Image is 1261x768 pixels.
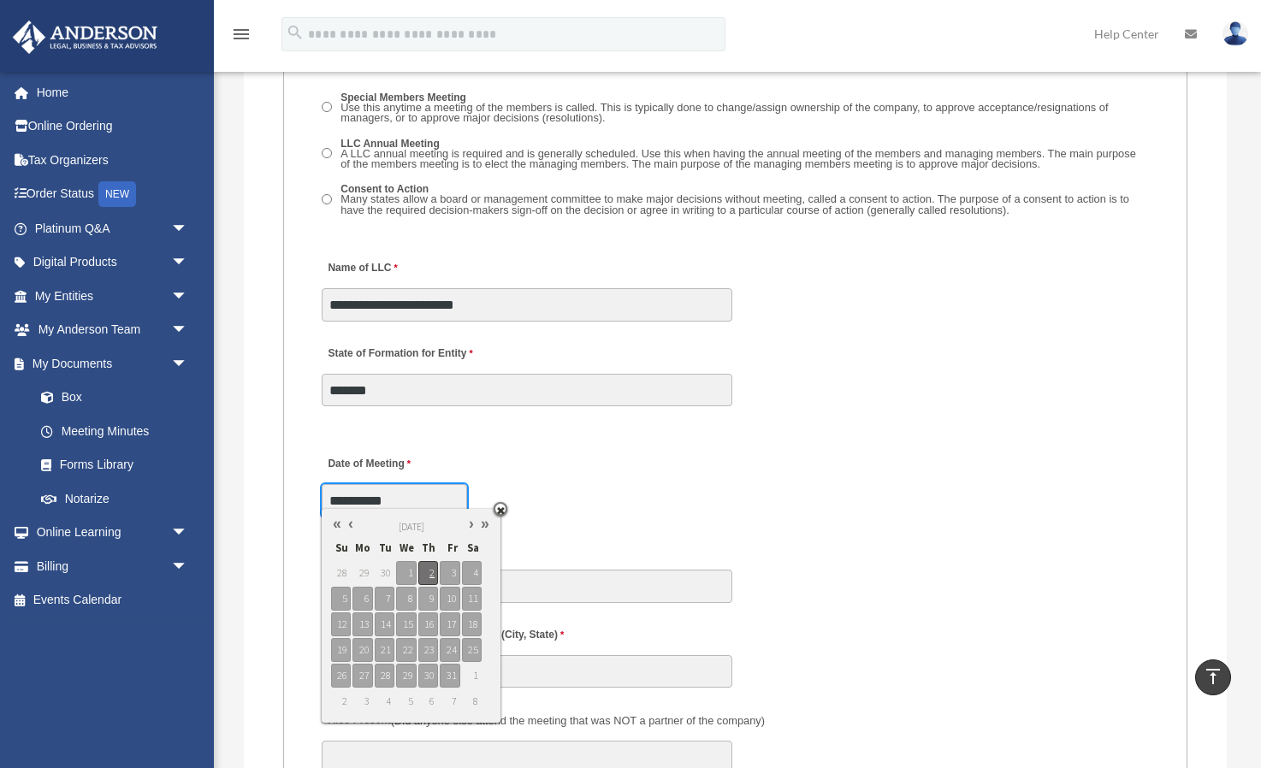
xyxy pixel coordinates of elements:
[418,587,438,611] span: 9
[331,612,351,636] span: 12
[375,664,394,688] span: 28
[12,279,214,313] a: My Entitiesarrow_drop_down
[418,561,438,585] span: 2
[352,587,372,611] span: 6
[375,689,394,713] span: 4
[24,481,214,516] a: Notarize
[462,664,482,688] span: 1
[335,182,1149,220] label: Consent to Action
[396,612,416,636] span: 15
[1203,666,1223,687] i: vertical_align_top
[24,448,214,482] a: Forms Library
[12,109,214,144] a: Online Ordering
[24,414,205,448] a: Meeting Minutes
[231,30,252,44] a: menu
[462,561,482,585] span: 4
[24,381,214,415] a: Box
[12,583,214,617] a: Events Calendar
[352,561,372,585] span: 29
[12,346,214,381] a: My Documentsarrow_drop_down
[12,245,214,280] a: Digital Productsarrow_drop_down
[375,612,394,636] span: 14
[462,537,482,559] span: Sa
[375,587,394,611] span: 7
[171,211,205,246] span: arrow_drop_down
[12,549,214,583] a: Billingarrow_drop_down
[331,537,351,559] span: Su
[231,24,252,44] i: menu
[12,313,214,347] a: My Anderson Teamarrow_drop_down
[335,136,1149,174] label: LLC Annual Meeting
[331,638,351,662] span: 19
[440,561,459,585] span: 3
[440,689,459,713] span: 7
[12,211,214,245] a: Platinum Q&Aarrow_drop_down
[12,177,214,212] a: Order StatusNEW
[171,549,205,584] span: arrow_drop_down
[440,664,459,688] span: 31
[396,638,416,662] span: 22
[1195,659,1231,695] a: vertical_align_top
[396,689,416,713] span: 5
[171,313,205,348] span: arrow_drop_down
[352,664,372,688] span: 27
[331,664,351,688] span: 26
[352,537,372,559] span: Mo
[462,638,482,662] span: 25
[462,587,482,611] span: 11
[340,101,1108,125] span: Use this anytime a meeting of the members is called. This is typically done to change/assign owne...
[396,537,416,559] span: We
[375,638,394,662] span: 21
[335,90,1149,127] label: Special Members Meeting
[331,689,351,713] span: 2
[375,561,394,585] span: 30
[98,181,136,207] div: NEW
[418,664,438,688] span: 30
[12,143,214,177] a: Tax Organizers
[352,689,372,713] span: 3
[352,638,372,662] span: 20
[418,537,438,559] span: Th
[375,537,394,559] span: Tu
[440,537,459,559] span: Fr
[352,612,372,636] span: 13
[396,587,416,611] span: 8
[322,453,484,476] label: Date of Meeting
[12,75,214,109] a: Home
[418,638,438,662] span: 23
[396,561,416,585] span: 1
[440,587,459,611] span: 10
[340,192,1129,216] span: Many states allow a board or management committee to make major decisions without meeting, called...
[440,638,459,662] span: 24
[440,612,459,636] span: 17
[8,21,163,54] img: Anderson Advisors Platinum Portal
[171,279,205,314] span: arrow_drop_down
[1223,21,1248,46] img: User Pic
[171,516,205,551] span: arrow_drop_down
[396,664,416,688] span: 29
[418,689,438,713] span: 6
[12,516,214,550] a: Online Learningarrow_drop_down
[322,709,769,732] label: Also Present
[462,689,482,713] span: 8
[322,343,477,366] label: State of Formation for Entity
[391,714,765,727] span: (Did anyone else attend the meeting that was NOT a partner of the company)
[171,346,205,381] span: arrow_drop_down
[331,587,351,611] span: 5
[286,23,305,42] i: search
[171,245,205,281] span: arrow_drop_down
[340,147,1136,171] span: A LLC annual meeting is required and is generally scheduled. Use this when having the annual meet...
[462,612,482,636] span: 18
[322,257,401,281] label: Name of LLC
[399,521,424,533] span: [DATE]
[331,561,351,585] span: 28
[418,612,438,636] span: 16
